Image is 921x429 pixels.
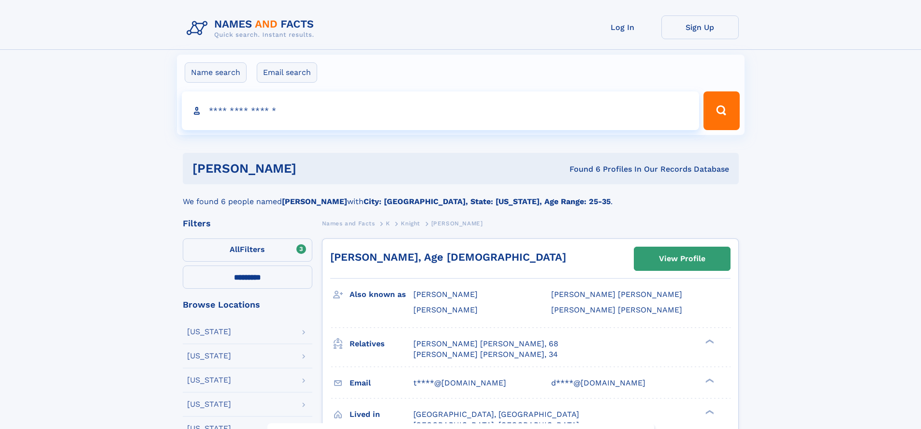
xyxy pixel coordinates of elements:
div: Found 6 Profiles In Our Records Database [433,164,729,175]
div: ❯ [703,338,715,344]
label: Name search [185,62,247,83]
div: ❯ [703,377,715,384]
a: [PERSON_NAME] [PERSON_NAME], 34 [413,349,558,360]
div: ❯ [703,409,715,415]
div: [US_STATE] [187,352,231,360]
button: Search Button [703,91,739,130]
h3: Relatives [350,336,413,352]
b: [PERSON_NAME] [282,197,347,206]
a: View Profile [634,247,730,270]
h3: Email [350,375,413,391]
input: search input [182,91,700,130]
span: [PERSON_NAME] [431,220,483,227]
h3: Also known as [350,286,413,303]
h1: [PERSON_NAME] [192,163,433,175]
span: K [386,220,390,227]
span: All [230,245,240,254]
div: [US_STATE] [187,376,231,384]
a: Names and Facts [322,217,375,229]
div: View Profile [659,248,705,270]
img: Logo Names and Facts [183,15,322,42]
h3: Lived in [350,406,413,423]
a: Sign Up [661,15,739,39]
a: [PERSON_NAME] [PERSON_NAME], 68 [413,339,558,349]
div: [US_STATE] [187,328,231,336]
span: Knight [401,220,420,227]
span: [GEOGRAPHIC_DATA], [GEOGRAPHIC_DATA] [413,410,579,419]
div: [US_STATE] [187,400,231,408]
span: [PERSON_NAME] [413,305,478,314]
div: Browse Locations [183,300,312,309]
span: [PERSON_NAME] [PERSON_NAME] [551,305,682,314]
span: [PERSON_NAME] [PERSON_NAME] [551,290,682,299]
div: We found 6 people named with . [183,184,739,207]
a: Knight [401,217,420,229]
a: [PERSON_NAME], Age [DEMOGRAPHIC_DATA] [330,251,566,263]
a: Log In [584,15,661,39]
a: K [386,217,390,229]
label: Filters [183,238,312,262]
b: City: [GEOGRAPHIC_DATA], State: [US_STATE], Age Range: 25-35 [364,197,611,206]
label: Email search [257,62,317,83]
span: [PERSON_NAME] [413,290,478,299]
div: Filters [183,219,312,228]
